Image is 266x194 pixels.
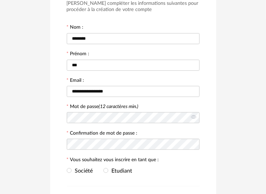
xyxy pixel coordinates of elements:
[67,25,84,31] label: Nom :
[67,51,90,58] label: Prénom :
[67,78,84,84] label: Email :
[67,0,200,13] h3: [PERSON_NAME] compléter les informations suivantes pour procéder à la création de votre compte
[67,157,159,164] label: Vous souhaitez vous inscrire en tant que :
[72,168,93,174] span: Société
[70,104,139,109] label: Mot de passe
[99,104,139,109] i: (12 caractères min.)
[67,131,138,137] label: Confirmation de mot de passe :
[108,168,132,174] span: Etudiant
